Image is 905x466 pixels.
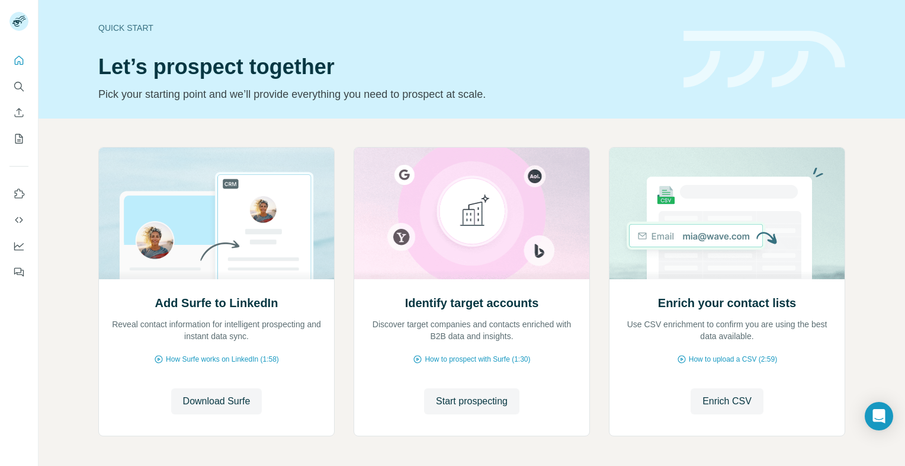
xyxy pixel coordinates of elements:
[621,318,833,342] p: Use CSV enrichment to confirm you are using the best data available.
[9,128,28,149] button: My lists
[9,209,28,231] button: Use Surfe API
[98,148,335,279] img: Add Surfe to LinkedIn
[609,148,845,279] img: Enrich your contact lists
[98,22,669,34] div: Quick start
[9,261,28,283] button: Feedback
[98,55,669,79] h1: Let’s prospect together
[366,318,577,342] p: Discover target companies and contacts enriched with B2B data and insights.
[111,318,322,342] p: Reveal contact information for intelligent prospecting and instant data sync.
[9,102,28,123] button: Enrich CSV
[9,183,28,205] button: Use Surfe on LinkedIn
[354,148,590,279] img: Identify target accounts
[425,354,530,365] span: How to prospect with Surfe (1:30)
[683,31,845,88] img: banner
[9,50,28,71] button: Quick start
[691,388,763,414] button: Enrich CSV
[405,295,539,311] h2: Identify target accounts
[658,295,796,311] h2: Enrich your contact lists
[183,394,251,408] span: Download Surfe
[155,295,278,311] h2: Add Surfe to LinkedIn
[702,394,752,408] span: Enrich CSV
[166,354,279,365] span: How Surfe works on LinkedIn (1:58)
[98,86,669,103] p: Pick your starting point and we’ll provide everything you need to prospect at scale.
[424,388,519,414] button: Start prospecting
[865,402,893,430] div: Open Intercom Messenger
[689,354,777,365] span: How to upload a CSV (2:59)
[9,76,28,97] button: Search
[436,394,508,408] span: Start prospecting
[9,235,28,257] button: Dashboard
[171,388,262,414] button: Download Surfe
